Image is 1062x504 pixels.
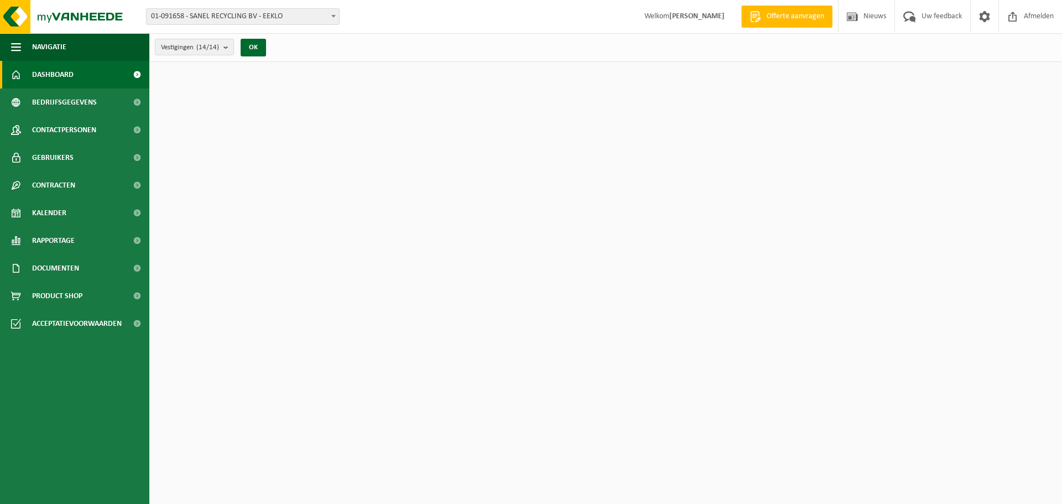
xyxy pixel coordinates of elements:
[32,254,79,282] span: Documenten
[32,227,75,254] span: Rapportage
[241,39,266,56] button: OK
[32,116,96,144] span: Contactpersonen
[147,9,339,24] span: 01-091658 - SANEL RECYCLING BV - EEKLO
[669,12,725,20] strong: [PERSON_NAME]
[32,144,74,172] span: Gebruikers
[32,310,122,337] span: Acceptatievoorwaarden
[196,44,219,51] count: (14/14)
[764,11,827,22] span: Offerte aanvragen
[155,39,234,55] button: Vestigingen(14/14)
[32,89,97,116] span: Bedrijfsgegevens
[161,39,219,56] span: Vestigingen
[32,172,75,199] span: Contracten
[32,33,66,61] span: Navigatie
[32,199,66,227] span: Kalender
[32,61,74,89] span: Dashboard
[146,8,340,25] span: 01-091658 - SANEL RECYCLING BV - EEKLO
[741,6,832,28] a: Offerte aanvragen
[32,282,82,310] span: Product Shop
